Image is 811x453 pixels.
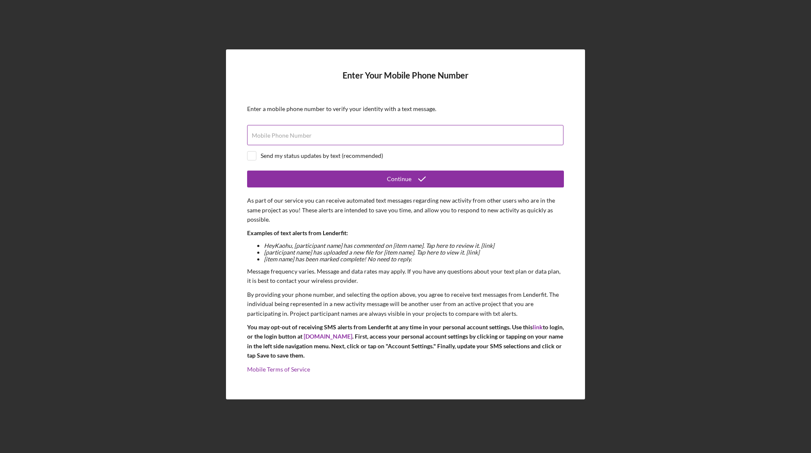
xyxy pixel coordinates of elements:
[387,171,411,187] div: Continue
[247,71,564,93] h4: Enter Your Mobile Phone Number
[247,171,564,187] button: Continue
[247,106,564,112] div: Enter a mobile phone number to verify your identity with a text message.
[304,333,352,340] a: [DOMAIN_NAME]
[247,196,564,224] p: As part of our service you can receive automated text messages regarding new activity from other ...
[247,267,564,286] p: Message frequency varies. Message and data rates may apply. If you have any questions about your ...
[247,323,564,361] p: You may opt-out of receiving SMS alerts from Lenderfit at any time in your personal account setti...
[252,132,312,139] label: Mobile Phone Number
[247,228,564,238] p: Examples of text alerts from Lenderfit:
[264,249,564,256] li: [participant name] has uploaded a new file for [item name]. Tap here to view it. [link]
[247,366,310,373] a: Mobile Terms of Service
[261,152,383,159] div: Send my status updates by text (recommended)
[264,242,564,249] li: Hey Kaohu , [participant name] has commented on [item name]. Tap here to review it. [link]
[533,323,543,331] a: link
[264,256,564,263] li: [item name] has been marked complete! No need to reply.
[247,290,564,318] p: By providing your phone number, and selecting the option above, you agree to receive text message...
